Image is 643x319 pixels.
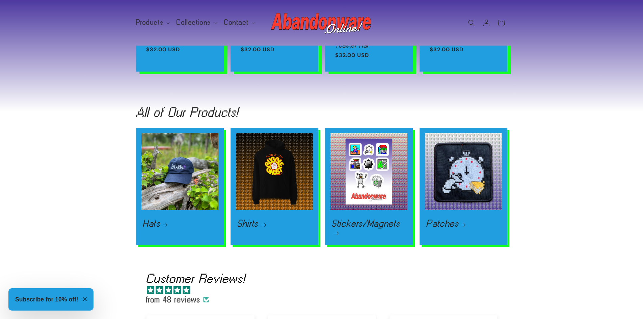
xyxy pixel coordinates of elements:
[464,16,479,30] summary: Search
[146,295,504,304] span: from 48 reviews
[146,284,504,295] span: 4.96 stars
[177,20,211,26] span: Collections
[172,16,220,30] summary: Collections
[136,107,239,117] h2: All of Our Products!
[146,273,504,284] h2: Customer Reviews!
[132,16,173,30] summary: Products
[224,20,249,26] span: Contact
[271,9,372,36] img: Abandonware
[268,7,375,39] a: Abandonware
[237,219,312,228] a: Shirts
[426,219,501,228] a: Patches
[136,20,164,26] span: Products
[335,36,403,48] a: After Dark Flying Toaster Hat
[220,16,258,30] summary: Contact
[332,219,406,236] a: Stickers/Magnets
[143,219,217,228] a: Hats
